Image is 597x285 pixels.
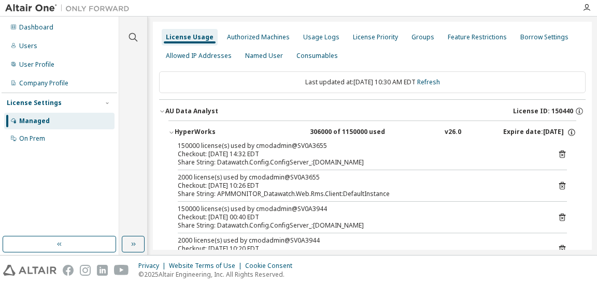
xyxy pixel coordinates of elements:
a: Refresh [417,78,440,86]
button: HyperWorks306000 of 1150000 usedv26.0Expire date:[DATE] [168,121,576,144]
div: Cookie Consent [245,262,298,270]
button: AU Data AnalystLicense ID: 150440 [159,100,586,123]
div: License Priority [353,33,398,41]
div: Expire date: [DATE] [503,128,576,137]
div: 150000 license(s) used by cmodadmin@SV0A3944 [178,205,542,213]
div: 2000 license(s) used by cmodadmin@SV0A3944 [178,236,542,245]
div: Borrow Settings [520,33,568,41]
div: 306000 of 1150000 used [310,128,403,137]
img: youtube.svg [114,265,129,276]
img: altair_logo.svg [3,265,56,276]
div: Share String: APMMONITOR_Datawatch.Web.Rms.Client:DefaultInstance [178,190,542,198]
img: facebook.svg [63,265,74,276]
div: v26.0 [445,128,461,137]
div: License Usage [166,33,214,41]
div: Privacy [138,262,169,270]
span: License ID: 150440 [513,107,573,115]
div: License Settings [7,99,62,107]
div: Company Profile [19,79,68,87]
div: Share String: Datawatch.Config.ConfigServer_:[DOMAIN_NAME] [178,221,542,230]
div: Users [19,42,37,50]
div: Consumables [296,52,338,60]
div: Checkout: [DATE] 10:20 EDT [178,245,542,253]
div: Checkout: [DATE] 10:26 EDT [178,182,542,190]
div: Last updated at: [DATE] 10:30 AM EDT [159,71,586,93]
div: Authorized Machines [227,33,290,41]
img: Altair One [5,3,135,13]
img: instagram.svg [80,265,91,276]
div: 150000 license(s) used by cmodadmin@SV0A3655 [178,142,542,150]
div: Named User [245,52,283,60]
div: Managed [19,117,50,125]
div: AU Data Analyst [165,107,218,115]
div: Website Terms of Use [169,262,245,270]
div: Feature Restrictions [448,33,507,41]
div: Groups [411,33,434,41]
img: linkedin.svg [97,265,108,276]
p: © 2025 Altair Engineering, Inc. All Rights Reserved. [138,270,298,279]
div: Checkout: [DATE] 14:32 EDT [178,150,542,158]
div: Dashboard [19,23,53,32]
div: Usage Logs [303,33,339,41]
div: User Profile [19,61,54,69]
div: On Prem [19,134,45,143]
div: HyperWorks [175,128,268,137]
div: Share String: Datawatch.Config.ConfigServer_:[DOMAIN_NAME] [178,158,542,167]
div: Allowed IP Addresses [166,52,232,60]
div: Checkout: [DATE] 00:40 EDT [178,213,542,221]
div: 2000 license(s) used by cmodadmin@SV0A3655 [178,173,542,182]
